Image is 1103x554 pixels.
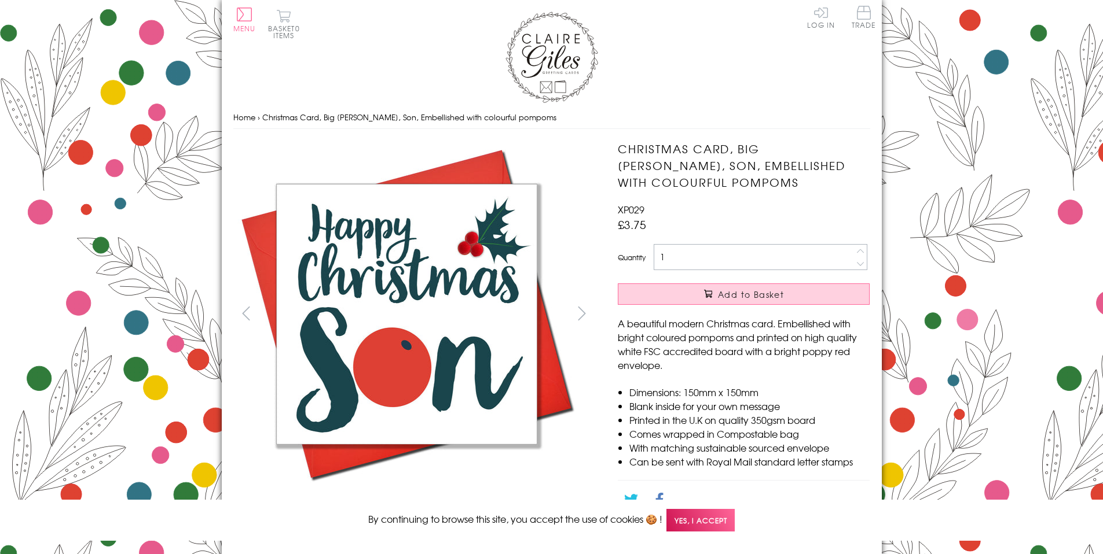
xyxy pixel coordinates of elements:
[629,441,870,455] li: With matching sustainable sourced envelope
[852,6,876,28] span: Trade
[233,23,256,34] span: Menu
[629,385,870,399] li: Dimensions: 150mm x 150mm
[629,413,870,427] li: Printed in the U.K on quality 350gsm board
[618,202,644,216] span: XP029
[258,112,260,123] span: ›
[807,6,835,28] a: Log In
[629,399,870,413] li: Blank inside for your own message
[569,300,595,326] button: next
[618,216,646,232] span: £3.75
[618,283,870,305] button: Add to Basket
[618,252,646,263] label: Quantity
[718,289,784,300] span: Add to Basket
[618,316,870,372] p: A beautiful modern Christmas card. Embellished with bright coloured pompoms and printed on high q...
[666,509,735,531] span: Yes, I accept
[629,427,870,441] li: Comes wrapped in Compostable bag
[505,12,598,103] img: Claire Giles Greetings Cards
[233,8,256,32] button: Menu
[233,141,580,487] img: Christmas Card, Big Berry, Son, Embellished with colourful pompoms
[233,106,870,130] nav: breadcrumbs
[273,23,300,40] span: 0 items
[629,455,870,468] li: Can be sent with Royal Mail standard letter stamps
[262,112,556,123] span: Christmas Card, Big [PERSON_NAME], Son, Embellished with colourful pompoms
[233,112,255,123] a: Home
[595,141,942,487] img: Christmas Card, Big Berry, Son, Embellished with colourful pompoms
[268,9,300,39] button: Basket0 items
[233,300,259,326] button: prev
[852,6,876,31] a: Trade
[618,141,870,190] h1: Christmas Card, Big [PERSON_NAME], Son, Embellished with colourful pompoms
